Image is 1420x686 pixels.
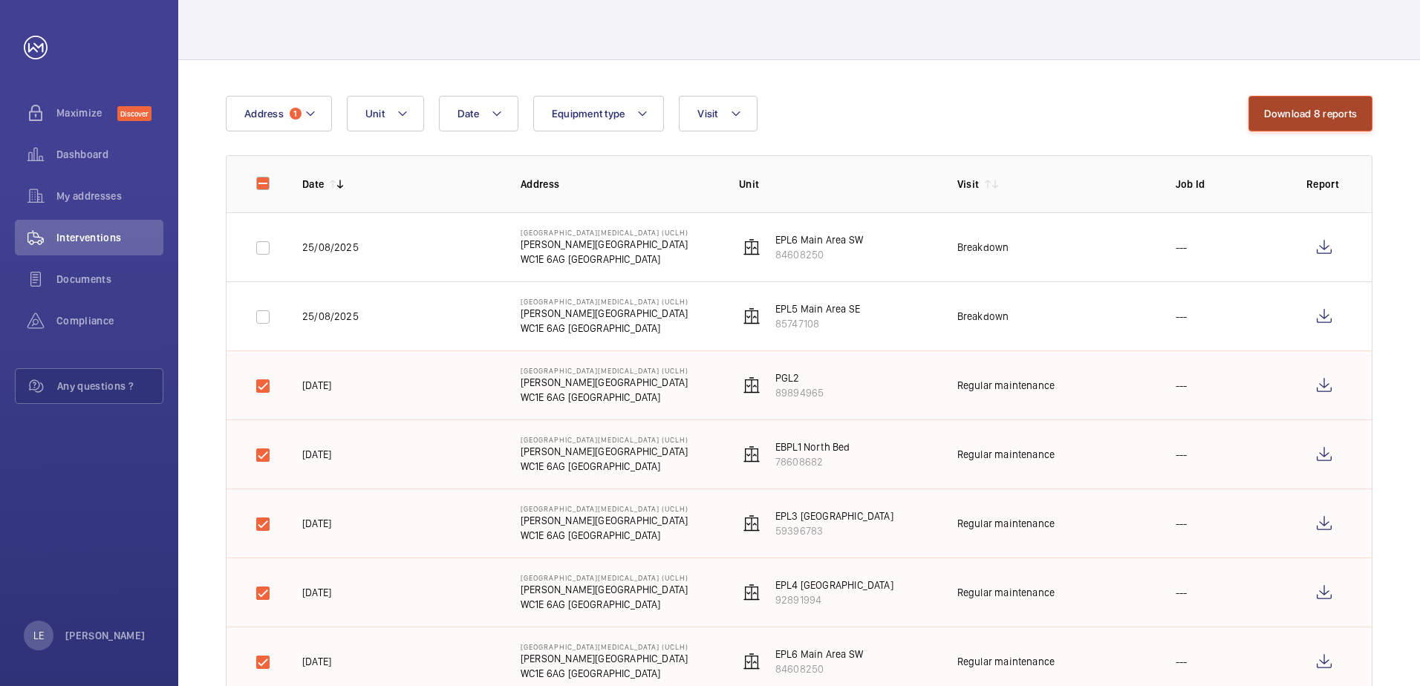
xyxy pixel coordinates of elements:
div: Regular maintenance [957,585,1055,600]
img: elevator.svg [743,376,761,394]
p: --- [1176,309,1188,324]
p: [PERSON_NAME][GEOGRAPHIC_DATA] [521,306,688,321]
p: [DATE] [302,516,331,531]
p: Date [302,177,324,192]
p: [PERSON_NAME][GEOGRAPHIC_DATA] [521,582,688,597]
span: Dashboard [56,147,163,162]
p: WC1E 6AG [GEOGRAPHIC_DATA] [521,597,688,612]
p: [GEOGRAPHIC_DATA][MEDICAL_DATA] (UCLH) [521,297,688,306]
div: Breakdown [957,240,1009,255]
p: Visit [957,177,980,192]
p: WC1E 6AG [GEOGRAPHIC_DATA] [521,528,688,543]
p: [GEOGRAPHIC_DATA][MEDICAL_DATA] (UCLH) [521,366,688,375]
p: [GEOGRAPHIC_DATA][MEDICAL_DATA] (UCLH) [521,642,688,651]
span: Discover [117,106,152,121]
p: [PERSON_NAME][GEOGRAPHIC_DATA] [521,651,688,666]
button: Unit [347,96,424,131]
p: [PERSON_NAME] [65,628,146,643]
p: 25/08/2025 [302,240,359,255]
p: [GEOGRAPHIC_DATA][MEDICAL_DATA] (UCLH) [521,573,688,582]
p: LE [33,628,44,643]
p: WC1E 6AG [GEOGRAPHIC_DATA] [521,666,688,681]
span: Maximize [56,105,117,120]
span: 1 [290,108,302,120]
div: Regular maintenance [957,654,1055,669]
p: --- [1176,585,1188,600]
p: --- [1176,378,1188,393]
p: 84608250 [775,247,863,262]
p: Address [521,177,715,192]
p: --- [1176,447,1188,462]
p: [DATE] [302,654,331,669]
p: EPL5 Main Area SE [775,301,860,316]
span: Compliance [56,313,163,328]
img: elevator.svg [743,307,761,325]
div: Regular maintenance [957,516,1055,531]
p: EPL4 [GEOGRAPHIC_DATA] [775,578,893,592]
img: elevator.svg [743,238,761,256]
p: Report [1306,177,1342,192]
img: elevator.svg [743,445,761,463]
p: 25/08/2025 [302,309,359,324]
p: [PERSON_NAME][GEOGRAPHIC_DATA] [521,513,688,528]
div: Breakdown [957,309,1009,324]
button: Download 8 reports [1248,96,1373,131]
p: [PERSON_NAME][GEOGRAPHIC_DATA] [521,375,688,390]
span: Unit [365,108,385,120]
p: 92891994 [775,592,893,607]
p: 78608682 [775,454,850,469]
span: Date [457,108,479,120]
p: EPL3 [GEOGRAPHIC_DATA] [775,509,893,523]
p: WC1E 6AG [GEOGRAPHIC_DATA] [521,459,688,474]
p: WC1E 6AG [GEOGRAPHIC_DATA] [521,252,688,267]
p: 84608250 [775,661,863,676]
p: EPL6 Main Area SW [775,232,863,247]
span: Equipment type [552,108,625,120]
span: Address [244,108,284,120]
p: Job Id [1176,177,1283,192]
span: My addresses [56,189,163,203]
p: [PERSON_NAME][GEOGRAPHIC_DATA] [521,237,688,252]
p: PGL2 [775,370,824,385]
span: Interventions [56,230,163,245]
p: --- [1176,240,1188,255]
img: elevator.svg [743,584,761,601]
div: Regular maintenance [957,378,1055,393]
p: WC1E 6AG [GEOGRAPHIC_DATA] [521,390,688,405]
p: [GEOGRAPHIC_DATA][MEDICAL_DATA] (UCLH) [521,435,688,444]
button: Address1 [226,96,332,131]
p: [GEOGRAPHIC_DATA][MEDICAL_DATA] (UCLH) [521,228,688,237]
p: --- [1176,654,1188,669]
p: WC1E 6AG [GEOGRAPHIC_DATA] [521,321,688,336]
span: Any questions ? [57,379,163,393]
p: [GEOGRAPHIC_DATA][MEDICAL_DATA] (UCLH) [521,504,688,513]
button: Date [439,96,518,131]
span: Documents [56,272,163,287]
button: Visit [679,96,757,131]
button: Equipment type [533,96,665,131]
img: elevator.svg [743,514,761,532]
p: [DATE] [302,447,331,462]
p: Unit [739,177,934,192]
p: --- [1176,516,1188,531]
p: [PERSON_NAME][GEOGRAPHIC_DATA] [521,444,688,459]
p: EBPL1 North Bed [775,440,850,454]
img: elevator.svg [743,653,761,670]
p: 59396783 [775,523,893,538]
p: [DATE] [302,378,331,393]
span: Visit [697,108,717,120]
p: 85747108 [775,316,860,331]
p: 89894965 [775,385,824,400]
p: [DATE] [302,585,331,600]
p: EPL6 Main Area SW [775,647,863,661]
div: Regular maintenance [957,447,1055,462]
